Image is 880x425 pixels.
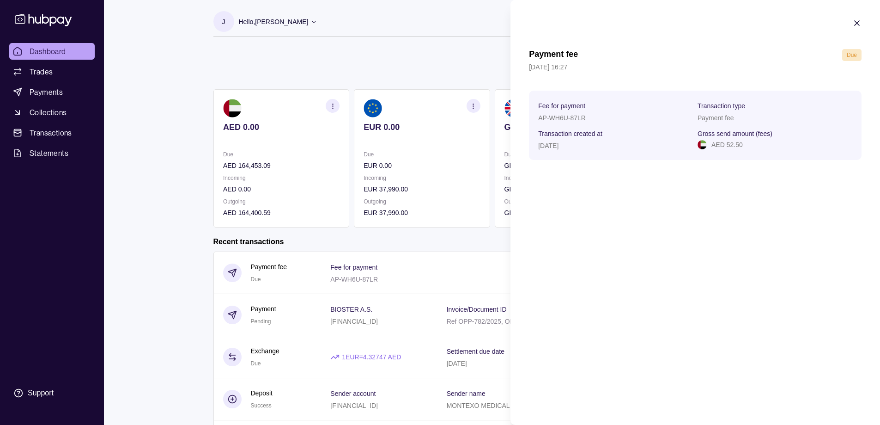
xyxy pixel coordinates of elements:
p: Transaction type [698,102,745,110]
h1: Payment fee [529,49,578,61]
p: Gross send amount (fees) [698,130,772,137]
p: Payment fee [698,114,734,122]
p: [DATE] 16:27 [529,62,862,72]
img: ae [698,140,707,149]
span: Due [847,52,857,58]
p: AP-WH6U-87LR [538,114,586,122]
p: Transaction created at [538,130,602,137]
p: Fee for payment [538,102,585,110]
p: [DATE] [538,142,558,149]
p: AED 52.50 [711,140,743,150]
